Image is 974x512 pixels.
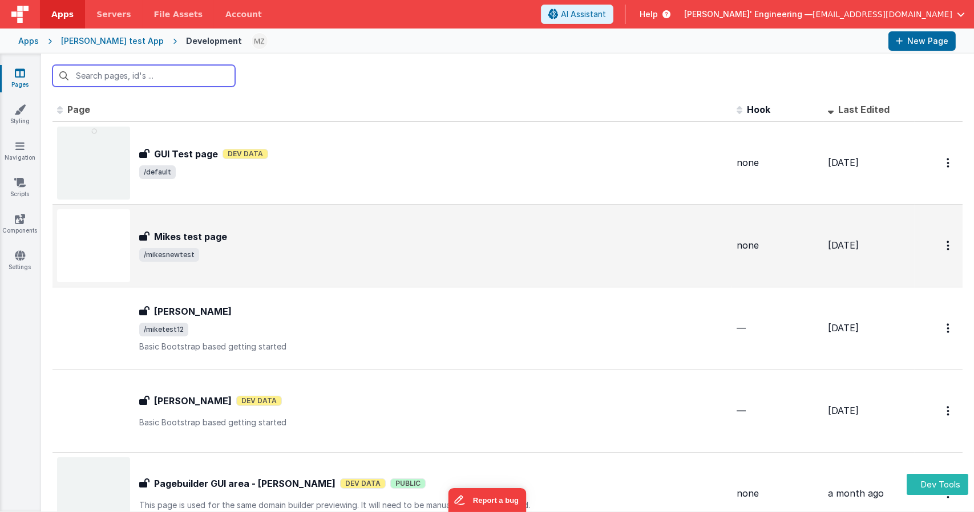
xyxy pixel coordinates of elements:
[888,31,956,51] button: New Page
[154,147,218,161] h3: GUI Test page
[684,9,813,20] span: [PERSON_NAME]' Engineering —
[154,394,232,408] h3: [PERSON_NAME]
[828,487,884,499] span: a month ago
[154,9,203,20] span: File Assets
[640,9,658,20] span: Help
[154,477,336,490] h3: Pagebuilder GUI area - [PERSON_NAME]
[51,9,74,20] span: Apps
[236,396,282,406] span: Dev Data
[541,5,613,24] button: AI Assistant
[67,104,90,115] span: Page
[223,149,268,159] span: Dev Data
[139,341,728,352] p: Basic Bootstrap based getting started
[61,35,164,47] div: [PERSON_NAME] test App
[940,316,958,340] button: Options
[940,234,958,257] button: Options
[737,405,746,416] span: —
[561,9,606,20] span: AI Assistant
[139,165,176,179] span: /default
[737,322,746,334] span: —
[186,35,242,47] div: Development
[252,33,268,49] img: e6f0a7b3287e646a671e5b5b3f58e766
[737,239,819,252] div: none
[139,323,188,336] span: /miketest12
[448,488,526,512] iframe: Marker.io feedback button
[52,65,235,87] input: Search pages, id's ...
[828,157,859,168] span: [DATE]
[18,35,39,47] div: Apps
[154,304,232,318] h3: [PERSON_NAME]
[139,499,728,511] p: This page is used for the same domain builder previewing. It will need to be manually replicated ...
[737,156,819,169] div: none
[684,9,965,20] button: [PERSON_NAME]' Engineering — [EMAIL_ADDRESS][DOMAIN_NAME]
[340,478,386,489] span: Dev Data
[737,487,819,500] div: none
[813,9,952,20] span: [EMAIL_ADDRESS][DOMAIN_NAME]
[747,104,770,115] span: Hook
[828,239,859,251] span: [DATE]
[907,474,968,495] button: Dev Tools
[96,9,131,20] span: Servers
[838,104,890,115] span: Last Edited
[139,417,728,428] p: Basic Bootstrap based getting started
[940,151,958,174] button: Options
[154,230,227,243] h3: Mikes test page
[828,405,859,416] span: [DATE]
[940,399,958,422] button: Options
[390,478,426,489] span: Public
[139,248,199,262] span: /mikesnewtest
[828,322,859,334] span: [DATE]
